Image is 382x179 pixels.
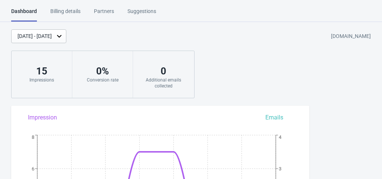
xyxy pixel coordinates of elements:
[94,7,114,20] div: Partners
[331,30,371,43] div: [DOMAIN_NAME]
[80,77,125,83] div: Conversion rate
[127,7,156,20] div: Suggestions
[19,77,64,83] div: Impressions
[50,7,80,20] div: Billing details
[11,7,37,22] div: Dashboard
[141,77,186,89] div: Additional emails collected
[80,65,125,77] div: 0 %
[279,166,281,172] tspan: 3
[141,65,186,77] div: 0
[18,32,52,40] div: [DATE] - [DATE]
[279,134,282,140] tspan: 4
[32,134,34,140] tspan: 8
[32,166,34,172] tspan: 6
[19,65,64,77] div: 15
